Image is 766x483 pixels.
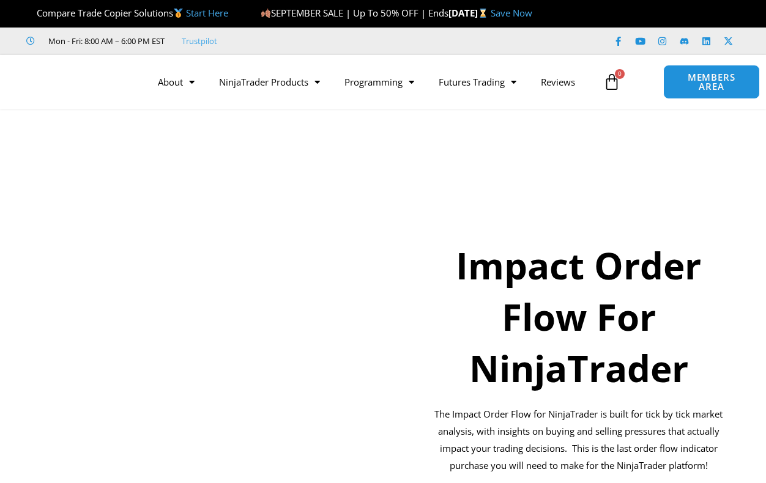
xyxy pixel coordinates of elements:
[182,34,217,48] a: Trustpilot
[332,68,426,96] a: Programming
[478,9,488,18] img: ⌛
[27,9,36,18] img: 🏆
[186,7,228,19] a: Start Here
[261,9,270,18] img: 🍂
[585,64,639,100] a: 0
[26,7,228,19] span: Compare Trade Copier Solutions
[676,73,747,91] span: MEMBERS AREA
[491,7,532,19] a: Save Now
[174,9,183,18] img: 🥇
[45,34,165,48] span: Mon - Fri: 8:00 AM – 6:00 PM EST
[663,65,760,99] a: MEMBERS AREA
[425,240,732,394] h1: Impact Order Flow For NinjaTrader
[146,68,207,96] a: About
[425,406,732,474] p: The Impact Order Flow for NinjaTrader is built for tick by tick market analysis, with insights on...
[426,68,529,96] a: Futures Trading
[261,7,448,19] span: SEPTEMBER SALE | Up To 50% OFF | Ends
[615,69,625,79] span: 0
[448,7,491,19] strong: [DATE]
[529,68,587,96] a: Reviews
[10,60,142,104] img: LogoAI | Affordable Indicators – NinjaTrader
[146,68,598,96] nav: Menu
[207,68,332,96] a: NinjaTrader Products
